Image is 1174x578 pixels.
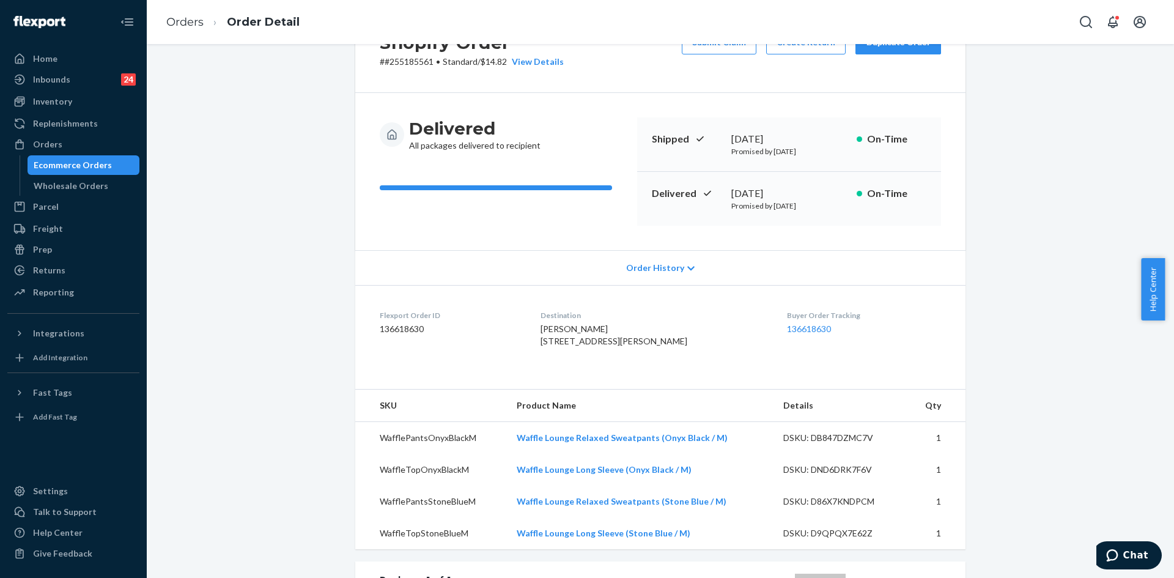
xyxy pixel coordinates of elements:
[1141,258,1165,320] button: Help Center
[7,502,139,522] button: Talk to Support
[28,176,140,196] a: Wholesale Orders
[652,132,722,146] p: Shipped
[1074,10,1098,34] button: Open Search Box
[33,547,92,560] div: Give Feedback
[731,187,847,201] div: [DATE]
[7,348,139,368] a: Add Integration
[33,387,72,399] div: Fast Tags
[731,201,847,211] p: Promised by [DATE]
[626,262,684,274] span: Order History
[34,180,108,192] div: Wholesale Orders
[7,70,139,89] a: Inbounds24
[33,286,74,298] div: Reporting
[731,132,847,146] div: [DATE]
[7,219,139,239] a: Freight
[28,155,140,175] a: Ecommerce Orders
[33,243,52,256] div: Prep
[541,324,687,346] span: [PERSON_NAME] [STREET_ADDRESS][PERSON_NAME]
[7,407,139,427] a: Add Fast Tag
[652,187,722,201] p: Delivered
[783,464,898,476] div: DSKU: DND6DRK7F6V
[33,201,59,213] div: Parcel
[355,517,507,549] td: WaffleTopStoneBlueM
[7,114,139,133] a: Replenishments
[907,454,965,486] td: 1
[33,138,62,150] div: Orders
[436,56,440,67] span: •
[7,92,139,111] a: Inventory
[907,486,965,517] td: 1
[355,390,507,422] th: SKU
[115,10,139,34] button: Close Navigation
[33,73,70,86] div: Inbounds
[33,352,87,363] div: Add Integration
[7,49,139,69] a: Home
[380,56,564,68] p: # #255185561 / $14.82
[517,464,692,475] a: Waffle Lounge Long Sleeve (Onyx Black / M)
[907,517,965,549] td: 1
[1128,10,1152,34] button: Open account menu
[517,496,726,506] a: Waffle Lounge Relaxed Sweatpants (Stone Blue / M)
[907,422,965,454] td: 1
[517,432,728,443] a: Waffle Lounge Relaxed Sweatpants (Onyx Black / M)
[7,135,139,154] a: Orders
[867,132,926,146] p: On-Time
[1096,541,1162,572] iframe: Opens a widget where you can chat to one of our agents
[783,527,898,539] div: DSKU: D9QPQX7E62Z
[7,261,139,280] a: Returns
[731,146,847,157] p: Promised by [DATE]
[33,506,97,518] div: Talk to Support
[33,53,57,65] div: Home
[541,310,768,320] dt: Destination
[507,390,773,422] th: Product Name
[227,15,300,29] a: Order Detail
[7,240,139,259] a: Prep
[783,432,898,444] div: DSKU: DB847DZMC7V
[773,390,908,422] th: Details
[33,485,68,497] div: Settings
[7,197,139,217] a: Parcel
[787,324,831,334] a: 136618630
[33,327,84,339] div: Integrations
[355,486,507,517] td: WafflePantsStoneBlueM
[157,4,309,40] ol: breadcrumbs
[380,310,521,320] dt: Flexport Order ID
[380,323,521,335] dd: 136618630
[7,283,139,302] a: Reporting
[33,117,98,130] div: Replenishments
[7,544,139,563] button: Give Feedback
[409,117,541,139] h3: Delivered
[787,310,941,320] dt: Buyer Order Tracking
[166,15,204,29] a: Orders
[783,495,898,508] div: DSKU: D86X7KNDPCM
[355,454,507,486] td: WaffleTopOnyxBlackM
[1101,10,1125,34] button: Open notifications
[443,56,478,67] span: Standard
[33,223,63,235] div: Freight
[7,481,139,501] a: Settings
[121,73,136,86] div: 24
[409,117,541,152] div: All packages delivered to recipient
[33,527,83,539] div: Help Center
[907,390,965,422] th: Qty
[507,56,564,68] button: View Details
[33,412,77,422] div: Add Fast Tag
[34,159,112,171] div: Ecommerce Orders
[13,16,65,28] img: Flexport logo
[7,523,139,543] a: Help Center
[7,324,139,343] button: Integrations
[7,383,139,402] button: Fast Tags
[517,528,690,538] a: Waffle Lounge Long Sleeve (Stone Blue / M)
[355,422,507,454] td: WafflePantsOnyxBlackM
[867,187,926,201] p: On-Time
[33,264,65,276] div: Returns
[33,95,72,108] div: Inventory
